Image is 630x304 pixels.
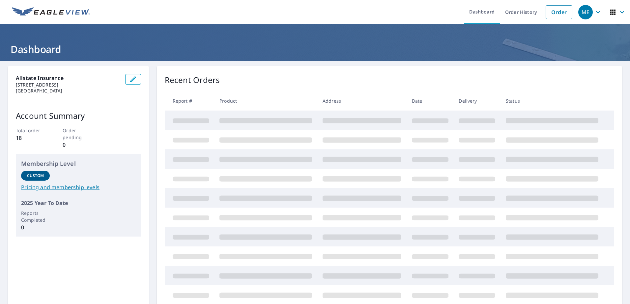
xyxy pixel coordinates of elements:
[165,74,220,86] p: Recent Orders
[12,7,90,17] img: EV Logo
[21,159,136,168] p: Membership Level
[16,82,120,88] p: [STREET_ADDRESS]
[16,110,141,122] p: Account Summary
[407,91,454,111] th: Date
[16,134,47,142] p: 18
[317,91,407,111] th: Address
[546,5,572,19] a: Order
[453,91,501,111] th: Delivery
[27,173,44,179] p: Custom
[578,5,593,19] div: ME
[21,223,50,231] p: 0
[16,88,120,94] p: [GEOGRAPHIC_DATA]
[63,127,94,141] p: Order pending
[21,210,50,223] p: Reports Completed
[165,91,215,111] th: Report #
[16,127,47,134] p: Total order
[214,91,317,111] th: Product
[21,183,136,191] a: Pricing and membership levels
[8,42,622,56] h1: Dashboard
[21,199,136,207] p: 2025 Year To Date
[501,91,604,111] th: Status
[63,141,94,149] p: 0
[16,74,120,82] p: Allstate Insurance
